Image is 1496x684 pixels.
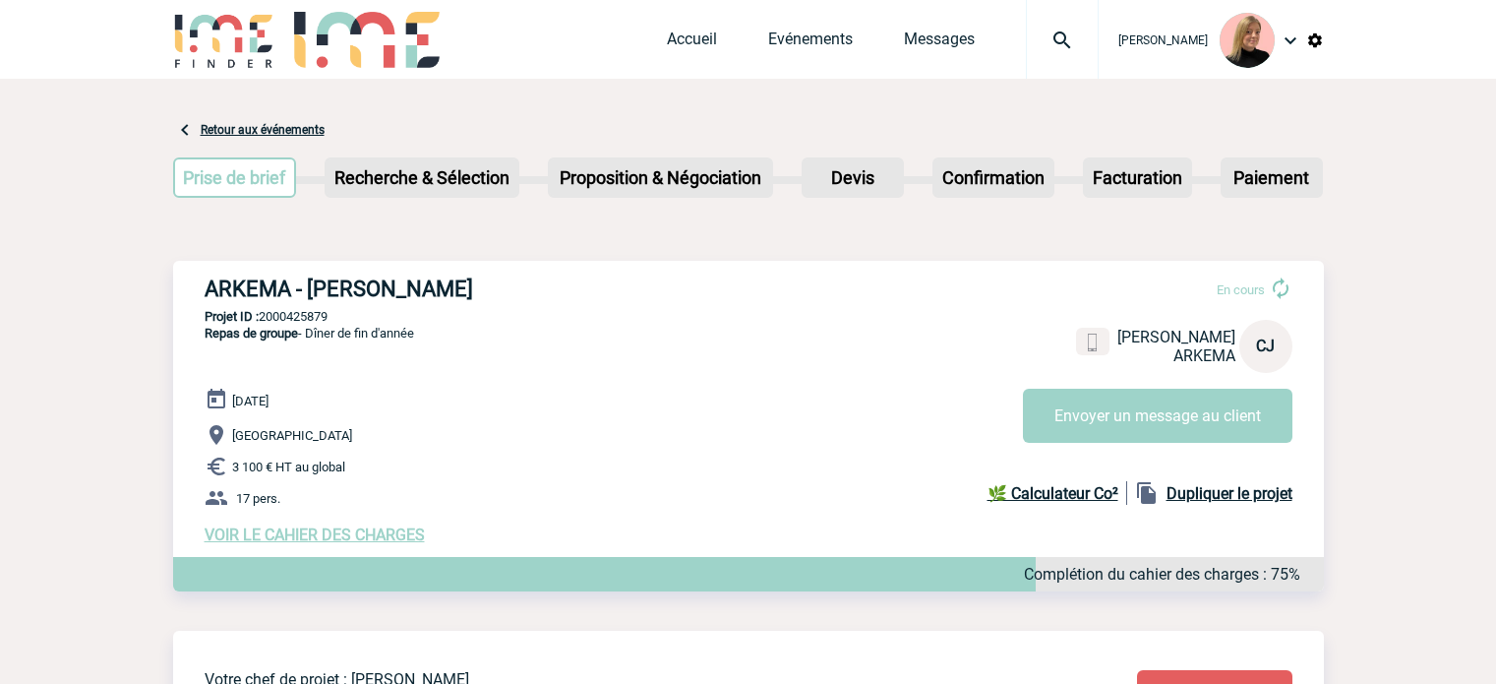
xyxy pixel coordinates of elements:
span: En cours [1217,282,1265,297]
span: CJ [1256,337,1275,355]
img: 131233-0.png [1220,13,1275,68]
span: [DATE] [232,394,269,408]
span: Repas de groupe [205,326,298,341]
p: Paiement [1223,159,1321,196]
a: Evénements [768,30,853,57]
span: 17 pers. [236,491,280,506]
p: Devis [804,159,902,196]
span: [GEOGRAPHIC_DATA] [232,428,352,443]
span: [PERSON_NAME] [1117,328,1235,346]
span: - Dîner de fin d'année [205,326,414,341]
b: Dupliquer le projet [1167,484,1292,503]
p: Prise de brief [175,159,295,196]
p: Recherche & Sélection [327,159,517,196]
h3: ARKEMA - [PERSON_NAME] [205,277,795,301]
a: Retour aux événements [201,123,325,137]
img: file_copy-black-24dp.png [1135,481,1159,505]
a: Accueil [667,30,717,57]
span: ARKEMA [1173,346,1235,365]
p: Confirmation [934,159,1052,196]
span: [PERSON_NAME] [1118,33,1208,47]
p: Facturation [1085,159,1190,196]
p: Proposition & Négociation [550,159,771,196]
button: Envoyer un message au client [1023,389,1292,443]
b: Projet ID : [205,309,259,324]
img: IME-Finder [173,12,275,68]
b: 🌿 Calculateur Co² [987,484,1118,503]
p: 2000425879 [173,309,1324,324]
a: VOIR LE CAHIER DES CHARGES [205,526,425,544]
a: Messages [904,30,975,57]
a: 🌿 Calculateur Co² [987,481,1127,505]
span: 3 100 € HT au global [232,460,345,474]
img: portable.png [1084,334,1102,351]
